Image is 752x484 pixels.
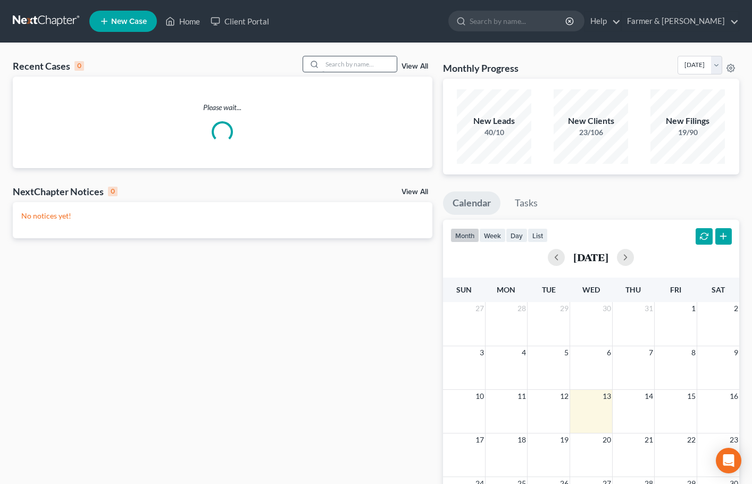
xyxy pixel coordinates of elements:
span: 16 [729,390,739,403]
span: 31 [644,302,654,315]
span: Sat [712,285,725,294]
a: Client Portal [205,12,274,31]
span: 12 [559,390,570,403]
button: month [450,228,479,243]
span: 9 [733,346,739,359]
span: 23 [729,433,739,446]
span: 3 [479,346,485,359]
span: Wed [582,285,600,294]
span: 19 [559,433,570,446]
span: Tue [542,285,556,294]
div: 40/10 [457,127,531,138]
h3: Monthly Progress [443,62,519,74]
span: Fri [670,285,681,294]
div: 19/90 [650,127,725,138]
span: 22 [686,433,697,446]
div: Recent Cases [13,60,84,72]
a: Farmer & [PERSON_NAME] [622,12,739,31]
span: 15 [686,390,697,403]
input: Search by name... [470,11,567,31]
a: Home [160,12,205,31]
span: 1 [690,302,697,315]
span: 2 [733,302,739,315]
span: 4 [521,346,527,359]
input: Search by name... [322,56,397,72]
span: 10 [474,390,485,403]
button: day [506,228,528,243]
button: week [479,228,506,243]
span: Sun [456,285,472,294]
button: list [528,228,548,243]
span: 30 [601,302,612,315]
a: Calendar [443,191,500,215]
span: 18 [516,433,527,446]
span: 20 [601,433,612,446]
span: 29 [559,302,570,315]
a: View All [402,188,428,196]
span: 21 [644,433,654,446]
span: Thu [625,285,641,294]
span: 7 [648,346,654,359]
a: Help [585,12,621,31]
a: Tasks [505,191,547,215]
p: No notices yet! [21,211,424,221]
div: New Filings [650,115,725,127]
span: 11 [516,390,527,403]
span: Mon [497,285,515,294]
span: 6 [606,346,612,359]
div: 0 [74,61,84,71]
span: 13 [601,390,612,403]
span: 14 [644,390,654,403]
p: Please wait... [13,102,432,113]
span: New Case [111,18,147,26]
div: 23/106 [554,127,628,138]
div: NextChapter Notices [13,185,118,198]
span: 17 [474,433,485,446]
div: 0 [108,187,118,196]
h2: [DATE] [573,252,608,263]
div: New Leads [457,115,531,127]
a: View All [402,63,428,70]
div: New Clients [554,115,628,127]
span: 5 [563,346,570,359]
span: 27 [474,302,485,315]
span: 8 [690,346,697,359]
span: 28 [516,302,527,315]
div: Open Intercom Messenger [716,448,741,473]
